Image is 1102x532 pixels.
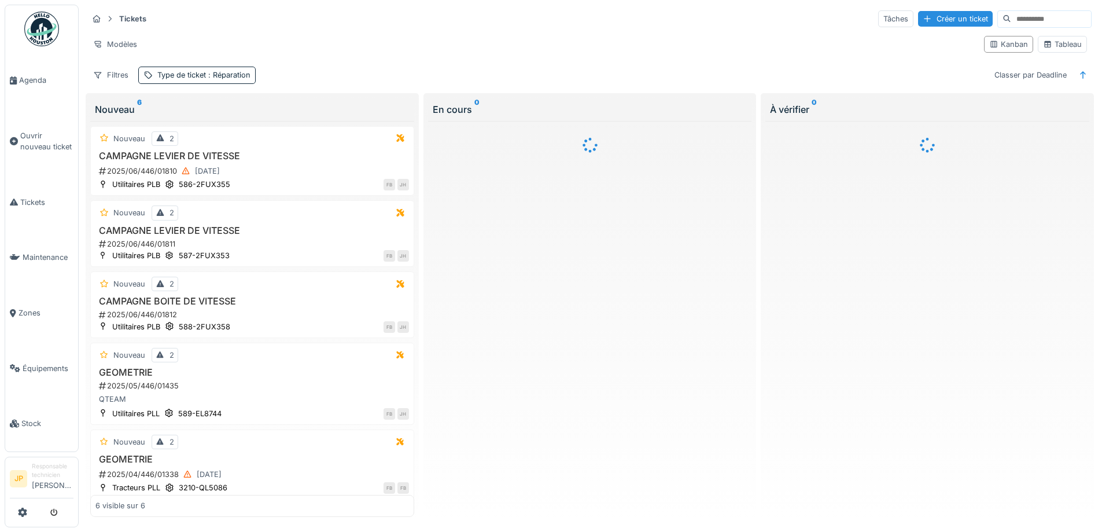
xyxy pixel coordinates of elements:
div: Nouveau [113,207,145,218]
div: 588-2FUX358 [179,321,230,332]
div: FB [384,408,395,420]
strong: Tickets [115,13,151,24]
div: Utilitaires PLB [112,321,160,332]
span: Stock [21,418,73,429]
div: JH [397,250,409,262]
img: Badge_color-CXgf-gQk.svg [24,12,59,46]
span: Équipements [23,363,73,374]
div: Classer par Deadline [989,67,1072,83]
h3: CAMPAGNE LEVIER DE VITESSE [95,151,409,162]
div: Utilitaires PLL [112,408,160,419]
li: JP [10,470,27,487]
span: Maintenance [23,252,73,263]
div: 2 [169,133,174,144]
div: FB [384,482,395,494]
div: À vérifier [770,102,1085,116]
div: Type de ticket [157,69,250,80]
div: 2 [169,436,174,447]
div: FB [384,179,395,190]
li: [PERSON_NAME] [32,462,73,496]
sup: 0 [812,102,817,116]
div: 2025/06/446/01810 [98,164,409,178]
a: Stock [5,396,78,452]
div: 2025/05/446/01435 [98,380,409,391]
div: [DATE] [195,166,220,177]
a: Ouvrir nouveau ticket [5,108,78,175]
div: 589-EL8744 [178,408,222,419]
a: Équipements [5,341,78,397]
div: Kanban [989,39,1028,50]
sup: 6 [137,102,142,116]
div: Utilitaires PLB [112,250,160,261]
a: Maintenance [5,230,78,285]
a: Tickets [5,175,78,230]
div: [DATE] [197,469,222,480]
div: 586-2FUX355 [179,179,230,190]
div: 3210-QL5086 [179,482,227,493]
div: FB [384,321,395,333]
a: Zones [5,285,78,341]
div: Tâches [878,10,913,27]
span: Tickets [20,197,73,208]
div: 2025/06/446/01812 [98,309,409,320]
div: 2 [169,278,174,289]
div: 6 visible sur 6 [95,500,145,511]
div: JH [397,408,409,420]
div: JH [397,321,409,333]
a: JP Responsable technicien[PERSON_NAME] [10,462,73,498]
div: Nouveau [113,350,145,361]
sup: 0 [474,102,480,116]
h3: GEOMETRIE [95,367,409,378]
div: FB [384,250,395,262]
div: Nouveau [113,436,145,447]
div: Tracteurs PLL [112,482,160,493]
div: 2025/04/446/01338 [98,467,409,482]
div: Nouveau [95,102,410,116]
div: 2 [169,350,174,361]
div: Responsable technicien [32,462,73,480]
div: Créer un ticket [918,11,993,27]
h3: GEOMETRIE [95,454,409,465]
div: 587-2FUX353 [179,250,230,261]
span: Ouvrir nouveau ticket [20,130,73,152]
div: FB [397,482,409,494]
a: Agenda [5,53,78,108]
span: : Réparation [206,71,250,79]
div: Nouveau [113,278,145,289]
div: JH [397,179,409,190]
div: Filtres [88,67,134,83]
div: Tableau [1043,39,1082,50]
h3: CAMPAGNE LEVIER DE VITESSE [95,225,409,236]
div: En cours [433,102,747,116]
span: Agenda [19,75,73,86]
h3: CAMPAGNE BOITE DE VITESSE [95,296,409,307]
div: QTEAM [95,394,409,405]
span: Zones [19,307,73,318]
div: 2025/06/446/01811 [98,239,409,250]
div: Modèles [88,36,142,53]
div: Nouveau [113,133,145,144]
div: 2 [169,207,174,218]
div: Utilitaires PLB [112,179,160,190]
